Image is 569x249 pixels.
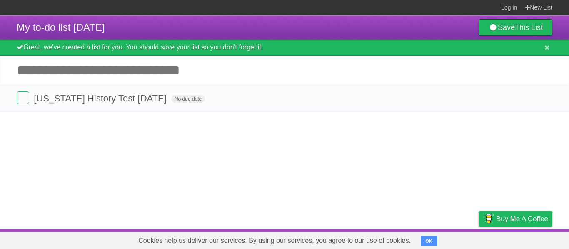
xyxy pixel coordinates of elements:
[500,231,552,247] a: Suggest a feature
[171,95,205,103] span: No due date
[34,93,169,104] span: [US_STATE] History Test [DATE]
[17,91,29,104] label: Done
[421,236,437,246] button: OK
[479,19,552,36] a: SaveThis List
[479,211,552,227] a: Buy me a coffee
[368,231,385,247] a: About
[515,23,543,32] b: This List
[439,231,458,247] a: Terms
[17,22,105,33] span: My to-do list [DATE]
[468,231,489,247] a: Privacy
[496,212,548,226] span: Buy me a coffee
[395,231,429,247] a: Developers
[483,212,494,226] img: Buy me a coffee
[130,232,419,249] span: Cookies help us deliver our services. By using our services, you agree to our use of cookies.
